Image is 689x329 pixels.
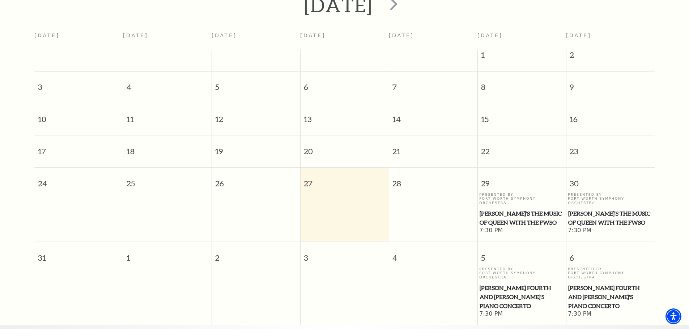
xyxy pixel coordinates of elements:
span: 10 [34,103,123,128]
span: 5 [478,242,566,267]
span: [DATE] [477,33,503,38]
th: [DATE] [300,28,389,49]
span: 5 [212,72,300,96]
span: [PERSON_NAME]'s The Music of Queen with the FWSO [480,209,564,227]
span: 9 [566,72,655,96]
span: 2 [566,49,655,64]
span: 19 [212,135,300,160]
span: [PERSON_NAME] Fourth and [PERSON_NAME]'s Piano Concerto [568,283,652,310]
th: [DATE] [389,28,477,49]
span: 11 [123,103,212,128]
span: 23 [566,135,655,160]
span: 31 [34,242,123,267]
span: [PERSON_NAME] Fourth and [PERSON_NAME]'s Piano Concerto [480,283,564,310]
span: 30 [566,168,655,192]
span: 7:30 PM [479,227,564,235]
th: [DATE] [212,28,300,49]
p: Presented By Fort Worth Symphony Orchestra [568,267,653,279]
span: 4 [123,72,212,96]
span: 29 [478,168,566,192]
span: 24 [34,168,123,192]
th: [DATE] [123,28,212,49]
span: [DATE] [566,33,591,38]
span: 20 [301,135,389,160]
span: 3 [301,242,389,267]
span: 26 [212,168,300,192]
span: 4 [389,242,477,267]
span: 14 [389,103,477,128]
span: 16 [566,103,655,128]
span: 7 [389,72,477,96]
span: 18 [123,135,212,160]
th: [DATE] [34,28,123,49]
span: 25 [123,168,212,192]
span: 7:30 PM [568,227,653,235]
span: 13 [301,103,389,128]
div: Accessibility Menu [665,308,681,324]
span: 27 [301,168,389,192]
span: 22 [478,135,566,160]
p: Presented By Fort Worth Symphony Orchestra [479,192,564,205]
span: 2 [212,242,300,267]
p: Presented By Fort Worth Symphony Orchestra [479,267,564,279]
span: 1 [478,49,566,64]
span: 3 [34,72,123,96]
span: 7:30 PM [479,310,564,318]
span: [PERSON_NAME]'s The Music of Queen with the FWSO [568,209,652,227]
span: 12 [212,103,300,128]
span: 28 [389,168,477,192]
span: 8 [478,72,566,96]
span: 6 [301,72,389,96]
span: 1 [123,242,212,267]
span: 15 [478,103,566,128]
p: Presented By Fort Worth Symphony Orchestra [568,192,653,205]
span: 6 [566,242,655,267]
span: 7:30 PM [568,310,653,318]
span: 21 [389,135,477,160]
span: 17 [34,135,123,160]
